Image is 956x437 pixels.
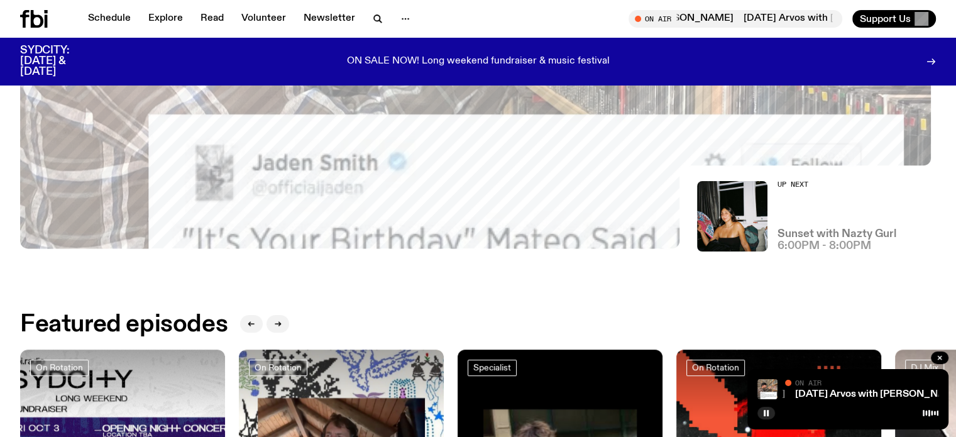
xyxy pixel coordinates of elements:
[905,360,944,376] a: DJ Mix
[629,10,842,28] button: On Air[DATE] Arvos with [PERSON_NAME][DATE] Arvos with [PERSON_NAME]
[249,360,307,376] a: On Rotation
[193,10,231,28] a: Read
[777,241,871,252] span: 6:00pm - 8:00pm
[911,363,938,372] span: DJ Mix
[141,10,190,28] a: Explore
[255,363,302,372] span: On Rotation
[473,363,511,372] span: Specialist
[686,360,745,376] a: On Rotation
[777,181,896,188] h2: Up Next
[795,379,821,387] span: On Air
[468,360,517,376] a: Specialist
[692,363,739,372] span: On Rotation
[80,10,138,28] a: Schedule
[20,45,101,77] h3: SYDCITY: [DATE] & [DATE]
[234,10,294,28] a: Volunteer
[36,363,83,372] span: On Rotation
[30,360,89,376] a: On Rotation
[296,10,363,28] a: Newsletter
[347,56,610,67] p: ON SALE NOW! Long weekend fundraiser & music festival
[777,229,896,240] a: Sunset with Nazty Gurl
[860,13,911,25] span: Support Us
[852,10,936,28] button: Support Us
[20,313,228,336] h2: Featured episodes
